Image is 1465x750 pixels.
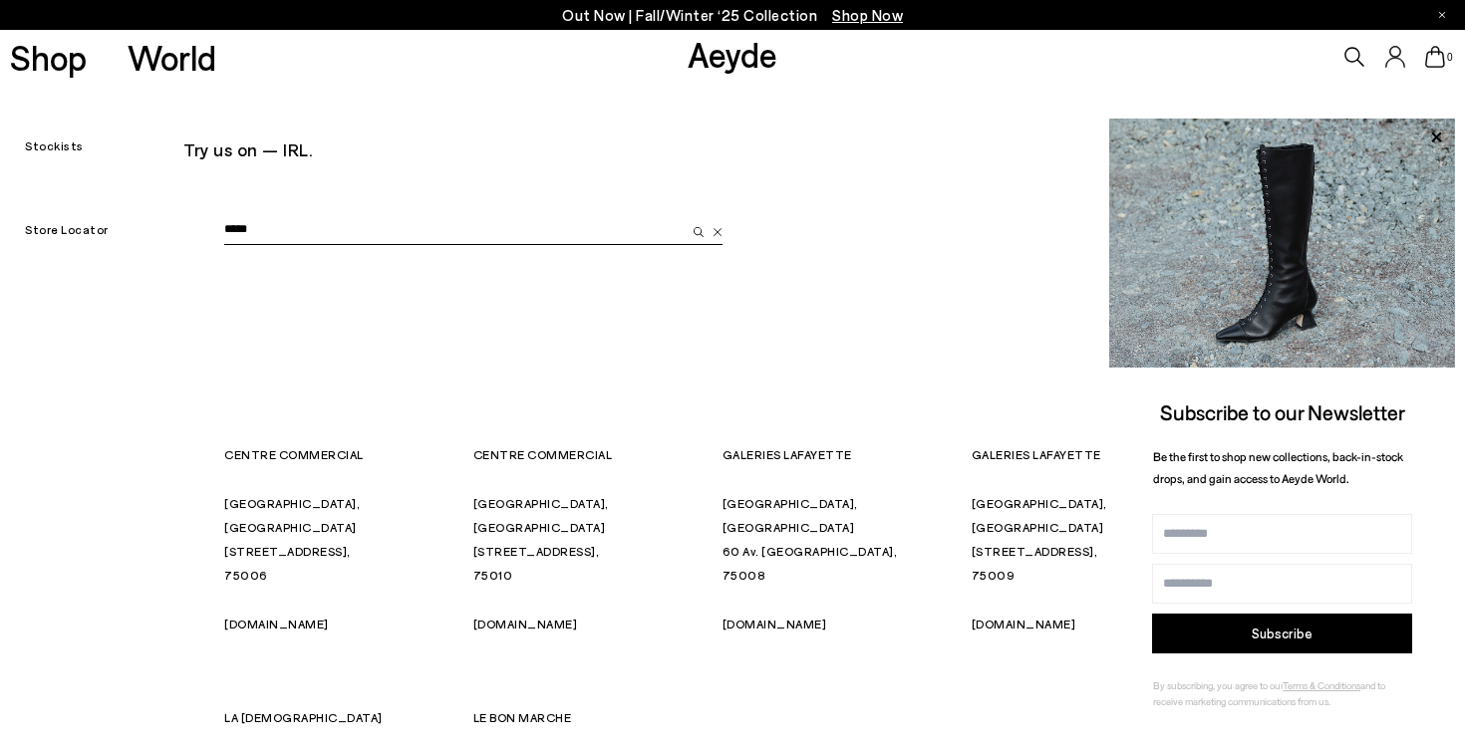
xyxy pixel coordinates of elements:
a: Terms & Conditions [1283,679,1360,691]
span: 0 [1445,52,1455,63]
a: Aeyde [688,33,777,75]
a: [DOMAIN_NAME] [224,617,329,630]
button: Subscribe [1152,614,1412,653]
p: [GEOGRAPHIC_DATA], [GEOGRAPHIC_DATA] [STREET_ADDRESS], 75010 [473,491,703,587]
p: GALERIES LAFAYETTE [972,442,1201,466]
p: LE BON MARCHE [473,705,703,729]
a: [DOMAIN_NAME] [473,617,578,630]
a: World [128,40,216,75]
img: 2a6287a1333c9a56320fd6e7b3c4a9a9.jpg [1109,119,1455,368]
span: Navigate to /collections/new-in [832,6,903,24]
img: search.svg [694,227,704,237]
a: [DOMAIN_NAME] [723,617,827,630]
span: Subscribe to our Newsletter [1160,399,1405,424]
a: Shop [10,40,87,75]
p: Out Now | Fall/Winter ‘25 Collection [562,3,903,28]
span: Be the first to shop new collections, back-in-stock drops, and gain access to Aeyde World. [1153,449,1403,486]
p: [GEOGRAPHIC_DATA], [GEOGRAPHIC_DATA] [STREET_ADDRESS], 75009 [972,491,1201,587]
p: GALERIES LAFAYETTE [723,442,952,466]
div: Try us on — IRL. [183,131,1180,167]
p: LA [DEMOGRAPHIC_DATA] [224,705,453,729]
a: [DOMAIN_NAME] [972,617,1076,630]
p: [GEOGRAPHIC_DATA], [GEOGRAPHIC_DATA] 60 Av. [GEOGRAPHIC_DATA], 75008 [723,491,952,587]
p: [GEOGRAPHIC_DATA], [GEOGRAPHIC_DATA] [STREET_ADDRESS], 75006 [224,491,453,587]
a: 0 [1425,46,1445,68]
span: By subscribing, you agree to our [1153,679,1283,691]
p: CENTRE COMMERCIAL [473,442,703,466]
img: close.svg [713,228,723,237]
p: CENTRE COMMERCIAL [224,442,453,466]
